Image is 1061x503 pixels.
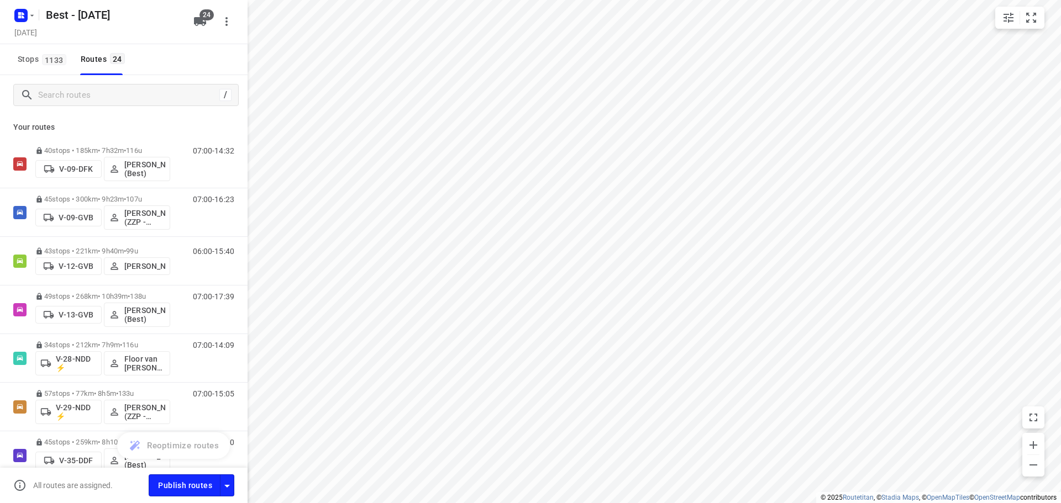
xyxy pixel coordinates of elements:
[881,494,919,501] a: Stadia Maps
[35,351,102,375] button: V-28-NDD ⚡
[122,341,138,349] span: 116u
[117,432,230,459] button: Reoptimize routes
[158,479,212,493] span: Publish routes
[35,400,102,424] button: V-29-NDD ⚡
[35,341,170,349] p: 34 stops • 212km • 7h9m
[124,247,126,255] span: •
[41,6,185,24] h5: Rename
[35,306,102,324] button: V-13-GVB
[927,494,969,501] a: OpenMapTiles
[104,351,170,375] button: Floor van [PERSON_NAME] (Best)
[59,165,93,173] p: V-09-DFK
[124,403,165,421] p: [PERSON_NAME] (ZZP - Best)
[35,209,102,226] button: V-09-GVB
[35,195,170,203] p: 45 stops • 300km • 9h23m
[56,354,97,372] p: V-28-NDD ⚡
[124,146,126,155] span: •
[104,205,170,230] button: [PERSON_NAME] (ZZP - Best)
[128,292,130,300] span: •
[35,160,102,178] button: V-09-DFK
[18,52,70,66] span: Stops
[193,247,234,256] p: 06:00-15:40
[81,52,128,66] div: Routes
[974,494,1020,501] a: OpenStreetMap
[104,257,170,275] button: [PERSON_NAME]
[220,478,234,492] div: Driver app settings
[35,292,170,300] p: 49 stops • 268km • 10h39m
[995,7,1044,29] div: small contained button group
[120,341,122,349] span: •
[821,494,1057,501] li: © 2025 , © , © © contributors
[193,292,234,301] p: 07:00-17:39
[124,160,165,178] p: [PERSON_NAME] (Best)
[35,146,170,155] p: 40 stops • 185km • 7h32m
[56,403,97,421] p: V-29-NDD ⚡
[216,10,238,33] button: More
[124,209,165,226] p: [PERSON_NAME] (ZZP - Best)
[110,53,125,64] span: 24
[38,87,219,104] input: Search routes
[104,400,170,424] button: [PERSON_NAME] (ZZP - Best)
[35,257,102,275] button: V-12-GVB
[1020,7,1042,29] button: Fit zoom
[189,10,211,33] button: 24
[104,157,170,181] button: [PERSON_NAME] (Best)
[124,262,165,271] p: [PERSON_NAME]
[193,341,234,350] p: 07:00-14:09
[13,121,234,133] p: Your routes
[104,448,170,473] button: [PERSON_NAME] (Best)
[193,389,234,398] p: 07:00-15:05
[10,26,41,39] h5: Project date
[124,452,165,469] p: [PERSON_NAME] (Best)
[126,146,142,155] span: 116u
[33,481,113,490] p: All routes are assigned.
[124,306,165,324] p: [PERSON_NAME] (Best)
[130,292,146,300] span: 138u
[118,389,134,398] span: 133u
[35,452,102,469] button: V-35-DDF
[149,474,220,496] button: Publish routes
[116,389,118,398] span: •
[35,438,170,446] p: 45 stops • 259km • 8h10m
[997,7,1020,29] button: Map settings
[59,262,93,271] p: V-12-GVB
[199,9,214,20] span: 24
[59,213,93,222] p: V-09-GVB
[59,456,93,465] p: V-35-DDF
[126,247,138,255] span: 99u
[59,310,93,319] p: V-13-GVB
[126,195,142,203] span: 107u
[219,89,232,101] div: /
[104,303,170,327] button: [PERSON_NAME] (Best)
[42,54,66,65] span: 1133
[124,195,126,203] span: •
[193,146,234,155] p: 07:00-14:32
[193,195,234,204] p: 07:00-16:23
[35,389,170,398] p: 57 stops • 77km • 8h5m
[35,247,170,255] p: 43 stops • 221km • 9h40m
[124,354,165,372] p: Floor van [PERSON_NAME] (Best)
[843,494,874,501] a: Routetitan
